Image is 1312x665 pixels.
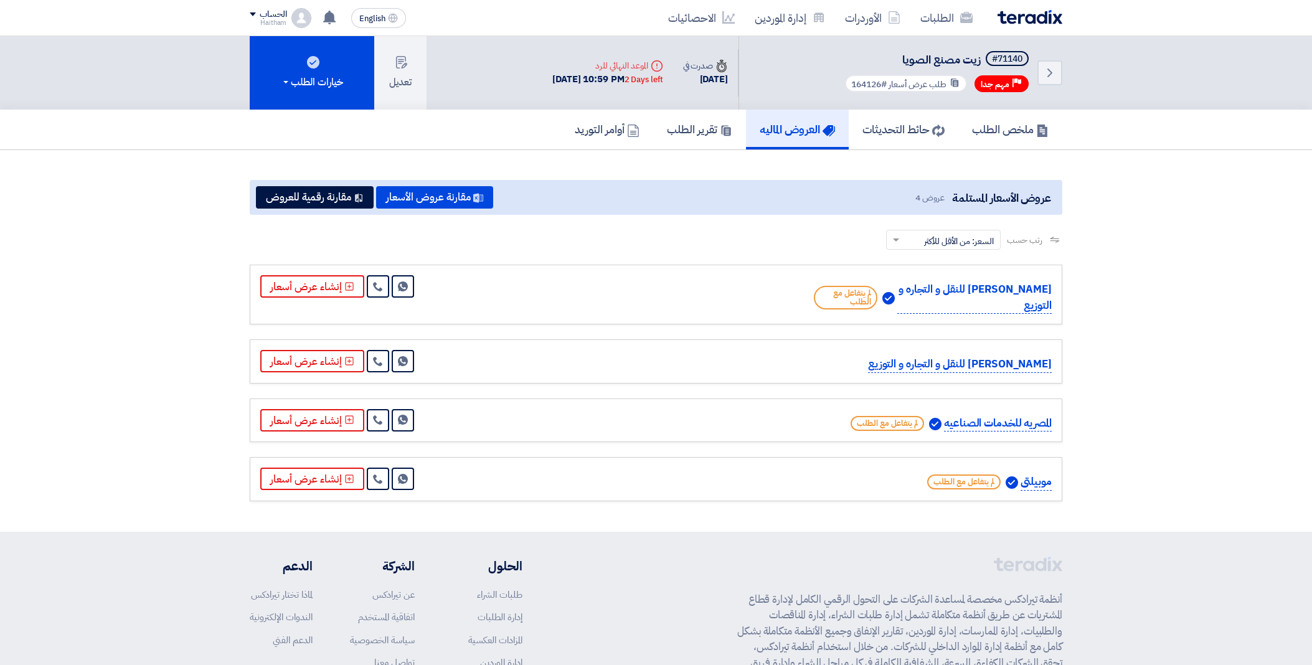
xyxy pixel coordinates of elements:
li: الدعم [250,557,313,575]
button: مقارنة رقمية للعروض [256,186,374,209]
p: [PERSON_NAME] للنقل و التجاره و التوزيع [868,356,1052,373]
a: طلبات الشراء [477,588,522,601]
span: عروض الأسعار المستلمة [952,189,1051,206]
h5: تقرير الطلب [667,122,732,136]
span: السعر: من الأقل للأكثر [924,235,994,248]
img: Verified Account [929,418,942,430]
a: الاحصائيات [658,3,745,32]
a: إدارة الطلبات [478,610,522,624]
a: الندوات الإلكترونية [250,610,313,624]
span: رتب حسب [1007,233,1042,247]
span: مهم جدا [981,78,1009,90]
a: عن تيرادكس [372,588,415,601]
a: اتفاقية المستخدم [358,610,415,624]
a: العروض الماليه [746,110,849,149]
button: English [351,8,406,28]
span: English [359,14,385,23]
div: الموعد النهائي للرد [552,59,663,72]
div: 2 Days left [625,73,663,86]
a: الطلبات [910,3,983,32]
button: إنشاء عرض أسعار [260,409,364,432]
span: لم يتفاعل مع الطلب [814,286,877,309]
div: خيارات الطلب [281,75,343,90]
li: الشركة [350,557,415,575]
p: المصريه للخدمات الصناعيه [944,415,1052,432]
a: لماذا تختار تيرادكس [251,588,313,601]
a: حائط التحديثات [849,110,958,149]
img: profile_test.png [291,8,311,28]
div: #71140 [992,55,1022,64]
button: إنشاء عرض أسعار [260,350,364,372]
button: تعديل [374,36,427,110]
div: الحساب [260,9,286,20]
a: الأوردرات [835,3,910,32]
button: إنشاء عرض أسعار [260,468,364,490]
span: زيت مصنع الصويا [902,51,981,68]
div: صدرت في [683,59,728,72]
a: إدارة الموردين [745,3,835,32]
p: [PERSON_NAME] للنقل و التجاره و التوزيع [897,281,1052,314]
span: لم يتفاعل مع الطلب [851,416,924,431]
button: مقارنة عروض الأسعار [376,186,493,209]
a: المزادات العكسية [468,633,522,647]
span: طلب عرض أسعار [889,78,946,91]
a: ملخص الطلب [958,110,1062,149]
h5: أوامر التوريد [575,122,639,136]
h5: حائط التحديثات [862,122,945,136]
span: #164126 [851,78,887,91]
span: عروض 4 [915,191,944,204]
img: Verified Account [1006,476,1018,489]
p: موبيلتى [1021,474,1052,491]
h5: العروض الماليه [760,122,835,136]
a: أوامر التوريد [561,110,653,149]
div: [DATE] [683,72,728,87]
img: Teradix logo [998,10,1062,24]
a: سياسة الخصوصية [350,633,415,647]
div: [DATE] 10:59 PM [552,72,663,87]
h5: زيت مصنع الصويا [842,51,1031,68]
a: تقرير الطلب [653,110,746,149]
a: الدعم الفني [273,633,313,647]
span: لم يتفاعل مع الطلب [927,474,1001,489]
button: خيارات الطلب [250,36,374,110]
div: Haitham [250,19,286,26]
button: إنشاء عرض أسعار [260,275,364,298]
h5: ملخص الطلب [972,122,1049,136]
li: الحلول [452,557,522,575]
img: Verified Account [882,292,895,304]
